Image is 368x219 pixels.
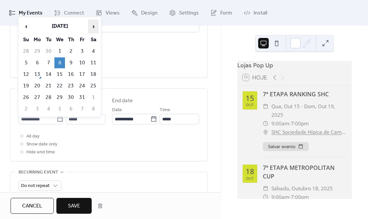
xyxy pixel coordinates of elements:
[179,8,199,18] span: Settings
[263,142,309,151] button: Salvar evento
[21,69,31,80] td: 12
[56,198,92,214] button: Save
[18,169,58,176] span: Recurring event
[77,57,87,68] td: 10
[77,69,87,80] td: 17
[66,57,76,68] td: 9
[88,57,99,68] td: 11
[54,34,65,45] th: We
[21,20,31,33] span: ‹
[68,202,80,210] span: Save
[254,8,267,18] span: Install
[43,46,54,57] td: 30
[21,104,31,114] td: 2
[66,34,76,45] th: Th
[263,128,269,137] div: ​
[54,92,65,103] td: 29
[66,69,76,80] td: 16
[43,92,54,103] td: 28
[21,34,31,45] th: Su
[263,163,347,181] div: 7ª ETAPA METROPOLITAN CUP
[54,46,65,57] td: 1
[88,92,99,103] td: 1
[77,46,87,57] td: 3
[21,57,31,68] td: 5
[246,103,254,107] div: out
[246,176,254,180] div: out
[54,69,65,80] td: 15
[43,80,54,91] td: 21
[32,57,43,68] td: 6
[88,34,99,45] th: Sa
[88,46,99,57] td: 4
[32,69,43,80] td: 13
[106,8,120,18] span: Views
[289,193,291,202] span: -
[271,102,347,119] span: qua, out 15 - dom, out 19, 2025
[49,3,89,23] a: Connect
[263,119,269,128] div: ​
[32,19,87,34] th: [DATE]
[26,141,57,148] span: Show date only
[43,34,54,45] th: Tu
[141,8,158,18] span: Design
[77,92,87,103] td: 31
[246,168,254,175] div: 18
[271,184,333,193] span: sábado, outubro 18, 2025
[21,46,31,57] td: 28
[22,202,42,210] span: Cancel
[77,80,87,91] td: 24
[91,3,125,23] a: Views
[160,106,170,114] span: Time
[43,69,54,80] td: 14
[88,69,99,80] td: 18
[32,104,43,114] td: 3
[263,90,347,98] div: 7ª ETAPA RANKING SHC
[66,46,76,57] td: 2
[263,102,269,111] div: ​
[19,8,43,18] span: My Events
[271,128,347,137] a: SHC Sociedade Hípica de Campinas
[54,104,65,114] td: 5
[220,8,232,18] span: Form
[64,8,84,18] span: Connect
[54,57,65,68] td: 8
[21,80,31,91] td: 19
[32,92,43,103] td: 27
[77,34,87,45] th: Fr
[112,97,133,105] div: End date
[126,3,163,23] a: Design
[32,80,43,91] td: 20
[21,92,31,103] td: 26
[291,119,309,128] span: 7:00pm
[43,57,54,68] td: 7
[77,104,87,114] td: 7
[88,80,99,91] td: 25
[246,94,254,102] div: 15
[43,104,54,114] td: 4
[112,106,122,114] span: Date
[289,119,291,128] span: -
[88,104,99,114] td: 8
[88,20,98,33] span: ›
[66,80,76,91] td: 23
[66,104,76,114] td: 6
[263,193,269,202] div: ​
[239,3,272,23] a: Install
[11,198,54,214] button: Cancel
[4,3,47,23] a: My Events
[54,80,65,91] td: 22
[26,133,40,141] span: All day
[164,3,204,23] a: Settings
[271,193,289,202] span: 9:00am
[32,46,43,57] td: 29
[205,3,237,23] a: Form
[291,193,309,202] span: 7:00pm
[271,119,289,128] span: 9:00am
[26,148,55,156] span: Hide end time
[263,184,269,193] div: ​
[66,92,76,103] td: 30
[21,181,49,190] span: Do not repeat
[32,34,43,45] th: Mo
